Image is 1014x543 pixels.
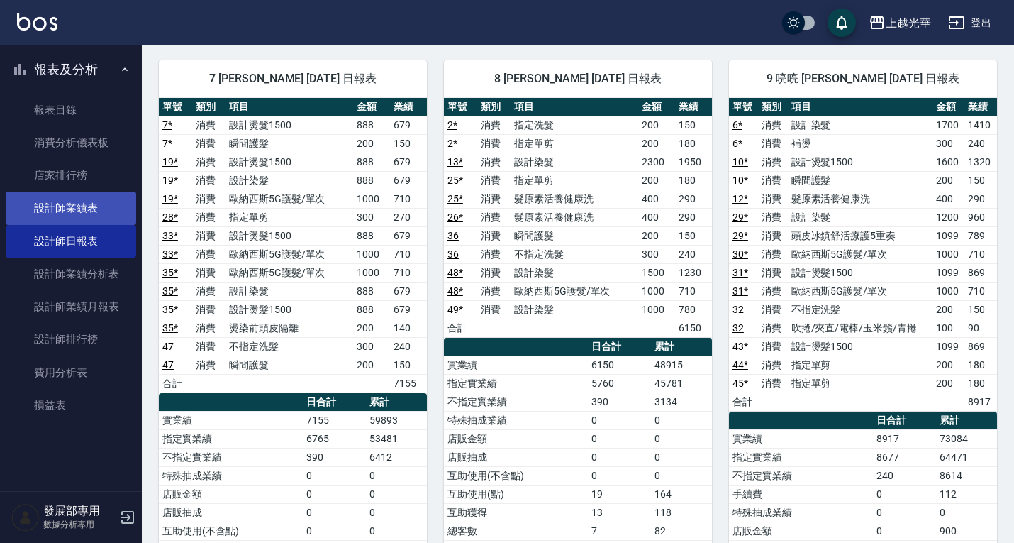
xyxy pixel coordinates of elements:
td: 0 [303,503,366,522]
td: 消費 [758,263,787,282]
td: 7155 [390,374,427,393]
a: 設計師排行榜 [6,323,136,356]
td: 200 [353,319,390,337]
td: 0 [366,485,427,503]
td: 200 [638,116,675,134]
p: 數據分析專用 [43,518,116,531]
td: 1099 [932,226,965,245]
td: 設計燙髮1500 [225,226,353,245]
td: 設計燙髮1500 [225,300,353,319]
td: 888 [353,153,390,171]
td: 消費 [192,356,225,374]
th: 業績 [675,98,712,116]
td: 82 [651,522,712,540]
td: 73084 [936,429,997,448]
th: 金額 [353,98,390,116]
td: 合計 [159,374,192,393]
td: 歐納西斯5G護髮/單次 [225,263,353,282]
td: 390 [303,448,366,466]
td: 設計染髮 [788,116,932,134]
td: 店販抽成 [159,503,303,522]
td: 300 [932,134,965,153]
td: 180 [675,171,712,190]
td: 780 [675,300,712,319]
th: 金額 [932,98,965,116]
th: 類別 [477,98,511,116]
td: 200 [932,356,965,374]
td: 不指定洗髮 [788,300,932,319]
td: 300 [353,337,390,356]
td: 710 [390,263,427,282]
td: 888 [353,116,390,134]
td: 吹捲/夾直/電棒/玉米鬚/青捲 [788,319,932,337]
button: save [828,9,856,37]
a: 32 [732,304,744,315]
td: 指定單剪 [788,356,932,374]
td: 679 [390,300,427,319]
td: 店販金額 [729,522,873,540]
td: 0 [366,503,427,522]
td: 設計染髮 [511,153,638,171]
td: 180 [964,374,997,393]
td: 59893 [366,411,427,429]
h5: 發展部專用 [43,504,116,518]
th: 累計 [651,338,712,356]
td: 消費 [477,171,511,190]
td: 6150 [675,319,712,337]
a: 設計師業績分析表 [6,258,136,290]
td: 0 [651,448,712,466]
th: 累計 [936,412,997,430]
td: 不指定洗髮 [225,337,353,356]
td: 900 [936,522,997,540]
td: 290 [675,190,712,208]
td: 710 [964,282,997,300]
td: 240 [675,245,712,263]
td: 150 [675,116,712,134]
td: 53481 [366,429,427,448]
td: 100 [932,319,965,337]
td: 1000 [932,245,965,263]
td: 0 [651,429,712,448]
span: 9 喨喨 [PERSON_NAME] [DATE] 日報表 [746,72,980,86]
td: 1000 [353,245,390,263]
td: 消費 [758,226,787,245]
td: 補燙 [788,134,932,153]
td: 設計燙髮1500 [788,337,932,356]
td: 瞬間護髮 [225,134,353,153]
td: 0 [588,411,651,429]
td: 設計染髮 [511,263,638,282]
td: 5760 [588,374,651,393]
td: 消費 [192,319,225,337]
td: 消費 [477,263,511,282]
td: 6412 [366,448,427,466]
td: 消費 [758,319,787,337]
td: 消費 [192,116,225,134]
td: 150 [390,134,427,153]
button: 登出 [942,10,997,36]
td: 0 [303,485,366,503]
th: 項目 [788,98,932,116]
a: 店家排行榜 [6,159,136,192]
td: 1230 [675,263,712,282]
td: 互助使用(點) [444,485,588,503]
td: 消費 [192,190,225,208]
td: 0 [873,503,936,522]
td: 指定洗髮 [511,116,638,134]
td: 888 [353,300,390,319]
th: 類別 [758,98,787,116]
td: 特殊抽成業績 [159,466,303,485]
td: 消費 [192,300,225,319]
td: 240 [964,134,997,153]
td: 1200 [932,208,965,226]
td: 1000 [932,282,965,300]
td: 特殊抽成業績 [729,503,873,522]
td: 300 [638,245,675,263]
td: 13 [588,503,651,522]
td: 180 [675,134,712,153]
td: 消費 [192,337,225,356]
td: 消費 [758,356,787,374]
td: 7 [588,522,651,540]
td: 8614 [936,466,997,485]
td: 設計染髮 [511,300,638,319]
th: 業績 [964,98,997,116]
